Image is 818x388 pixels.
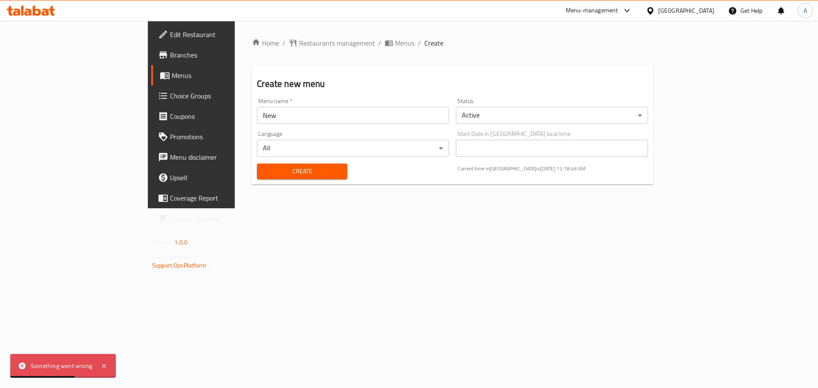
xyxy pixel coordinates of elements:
[566,6,618,16] div: Menu-management
[418,38,421,48] li: /
[170,29,278,40] span: Edit Restaurant
[151,86,285,106] a: Choice Groups
[252,38,653,48] nav: breadcrumb
[257,140,449,157] div: All
[804,6,807,15] span: A
[151,208,285,229] a: Grocery Checklist
[31,361,92,371] div: Something went wrong
[151,65,285,86] a: Menus
[395,38,415,48] span: Menus
[151,167,285,188] a: Upsell
[151,126,285,147] a: Promotions
[152,251,191,262] span: Get support on:
[170,172,278,183] span: Upsell
[170,50,278,60] span: Branches
[152,260,206,271] a: Support.OpsPlatform
[458,165,648,172] p: Current time in [GEOGRAPHIC_DATA] is [DATE] 12:18:48 AM
[170,213,278,224] span: Grocery Checklist
[170,152,278,162] span: Menu disclaimer
[172,70,278,80] span: Menus
[152,237,173,248] span: Version:
[658,6,714,15] div: [GEOGRAPHIC_DATA]
[424,38,444,48] span: Create
[170,193,278,203] span: Coverage Report
[151,24,285,45] a: Edit Restaurant
[170,91,278,101] span: Choice Groups
[378,38,381,48] li: /
[385,38,415,48] a: Menus
[264,166,340,177] span: Create
[151,106,285,126] a: Coupons
[151,188,285,208] a: Coverage Report
[257,164,347,179] button: Create
[257,107,449,124] input: Please enter Menu name
[170,111,278,121] span: Coupons
[289,38,375,48] a: Restaurants management
[299,38,375,48] span: Restaurants management
[151,147,285,167] a: Menu disclaimer
[174,237,187,248] span: 1.0.0
[257,78,648,90] h2: Create new menu
[456,107,648,124] div: Active
[151,45,285,65] a: Branches
[170,132,278,142] span: Promotions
